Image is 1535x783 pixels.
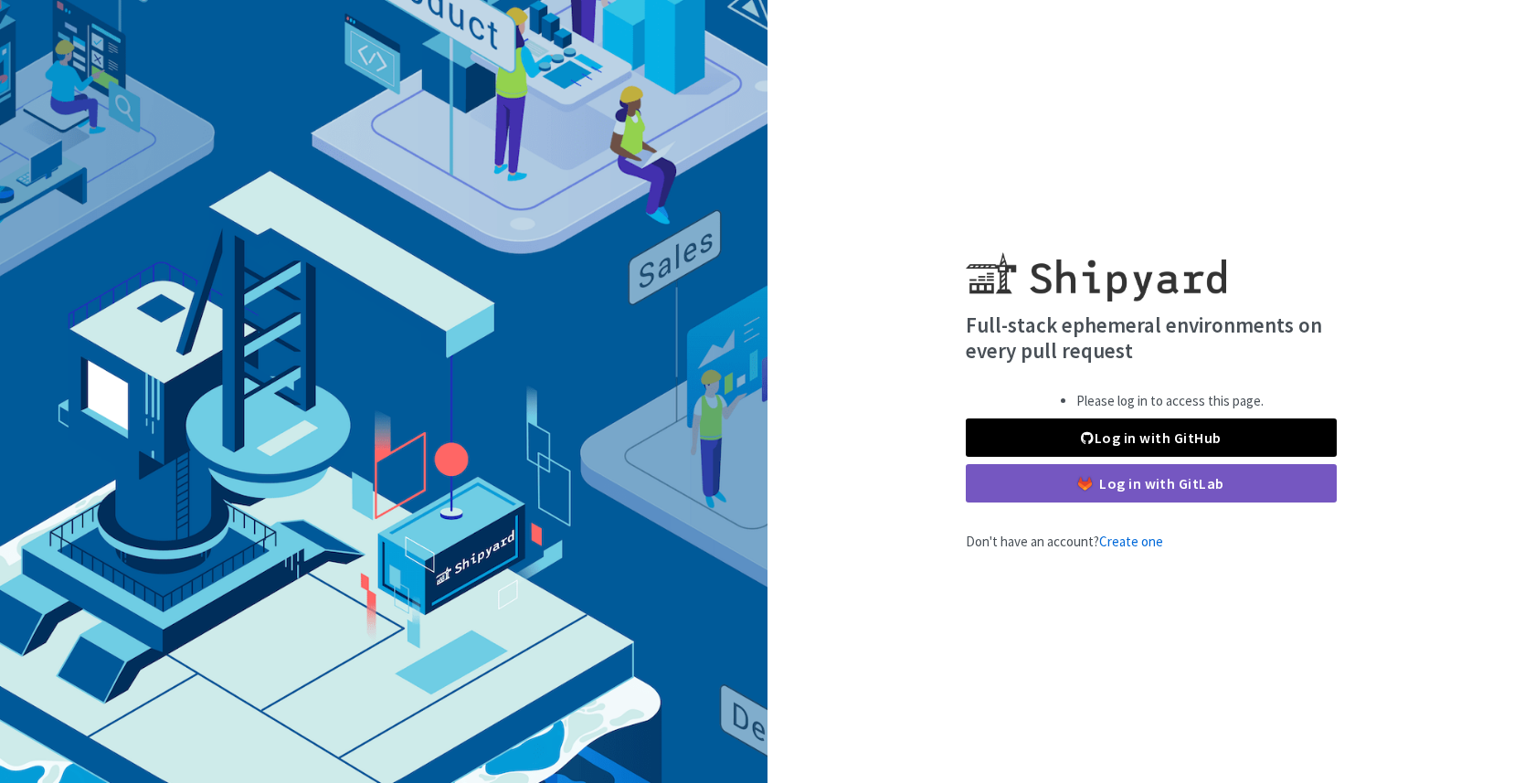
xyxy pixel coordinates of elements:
a: Log in with GitLab [966,464,1337,503]
span: Don't have an account? [966,533,1163,550]
a: Create one [1099,533,1163,550]
img: gitlab-color.svg [1078,477,1092,491]
li: Please log in to access this page. [1076,391,1264,412]
img: Shipyard logo [966,230,1226,302]
a: Log in with GitHub [966,418,1337,457]
h4: Full-stack ephemeral environments on every pull request [966,312,1337,363]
